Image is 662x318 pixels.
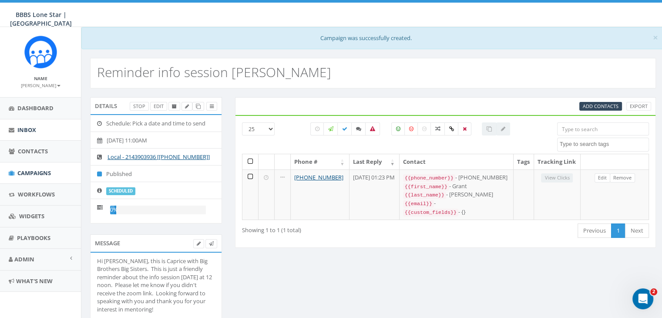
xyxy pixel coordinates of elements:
label: Replied [351,122,366,135]
a: Next [625,223,649,238]
a: Local - 2143903936 [[PHONE_NUMBER]] [108,153,210,161]
span: Inbox [17,126,36,134]
img: Rally_Corp_Icon.png [24,36,57,68]
i: Published [97,171,106,177]
span: What's New [16,277,53,285]
a: Add Contacts [579,102,622,111]
iframe: Intercom live chat [632,288,653,309]
a: [PERSON_NAME] [21,81,60,89]
a: Edit [150,102,167,111]
code: {{first_name}} [403,183,449,191]
small: Name [34,75,47,81]
div: Message [90,234,222,252]
a: 1 [611,223,625,238]
label: Sending [323,122,338,135]
span: Contacts [18,147,48,155]
span: CSV files only [583,103,618,109]
span: Edit Campaign Body [197,240,201,247]
td: [DATE] 01:23 PM [349,169,400,220]
label: Neutral [417,122,431,135]
div: Details [90,97,222,115]
th: Tracking Link [534,154,581,169]
i: Schedule: Pick a date and time to send [97,121,106,126]
th: Phone #: activate to sort column ascending [291,154,349,169]
a: Stop [130,102,149,111]
div: - {} [403,208,510,217]
span: View Campaign Delivery Statistics [210,103,214,109]
span: Campaigns [17,169,51,177]
li: Schedule: Pick a date and time to send [91,115,222,132]
label: Positive [391,122,405,135]
code: {{last_name}} [403,191,446,199]
span: Edit Campaign Title [185,103,189,109]
label: Mixed [430,122,445,135]
span: Clone Campaign [196,103,201,109]
li: [DATE] 11:00AM [91,132,222,149]
label: Delivered [337,122,352,135]
div: - [PHONE_NUMBER] [403,173,510,182]
code: {{email}} [403,200,434,208]
div: 0% [110,206,116,214]
input: Type to search [557,122,649,135]
span: Workflows [18,190,55,198]
th: Tags [514,154,534,169]
li: Published [91,165,222,183]
div: - Grant [403,182,510,191]
span: Send Test Message [209,240,214,247]
span: BBBS Lone Star | [GEOGRAPHIC_DATA] [10,10,72,27]
span: Playbooks [17,234,50,242]
span: × [653,31,658,44]
span: Widgets [19,212,44,220]
a: Previous [578,223,612,238]
a: Export [626,102,651,111]
div: - [PERSON_NAME] [403,190,510,199]
span: Admin [14,255,34,263]
h2: Reminder info session [PERSON_NAME] [97,65,331,79]
span: Archive Campaign [172,103,177,109]
label: Removed [458,122,471,135]
label: Pending [310,122,324,135]
button: Close [653,33,658,42]
code: {{phone_number}} [403,174,455,182]
div: Showing 1 to 1 (1 total) [242,223,404,234]
label: Negative [404,122,418,135]
label: Link Clicked [444,122,459,135]
label: scheduled [106,187,135,195]
th: Last Reply: activate to sort column ascending [349,154,400,169]
th: Contact [400,154,514,169]
textarea: Search [560,140,649,148]
a: [PHONE_NUMBER] [294,173,343,181]
a: Remove [610,173,635,183]
span: 2 [650,288,657,295]
small: [PERSON_NAME] [21,82,60,88]
span: Dashboard [17,104,54,112]
span: Add Contacts [583,103,618,109]
label: Bounced [365,122,380,135]
code: {{custom_fields}} [403,209,458,217]
div: - [403,199,510,208]
a: Edit [595,173,610,183]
